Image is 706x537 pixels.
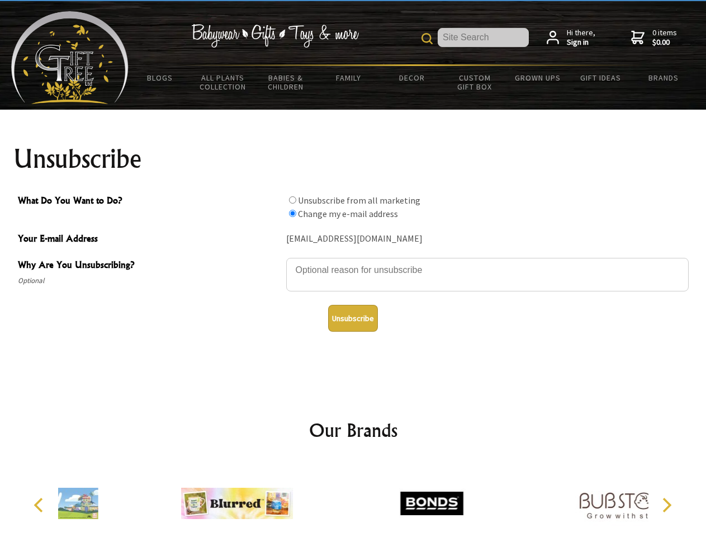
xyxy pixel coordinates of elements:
span: Why Are You Unsubscribing? [18,258,281,274]
a: Custom Gift Box [443,66,506,98]
h1: Unsubscribe [13,145,693,172]
img: Babyware - Gifts - Toys and more... [11,11,129,104]
div: [EMAIL_ADDRESS][DOMAIN_NAME] [286,230,689,248]
span: Optional [18,274,281,288]
img: product search [421,33,433,44]
a: BLOGS [129,66,192,89]
label: Change my e-mail address [298,208,398,219]
button: Unsubscribe [328,305,378,332]
input: Site Search [438,28,529,47]
label: Unsubscribe from all marketing [298,195,420,206]
a: 0 items$0.00 [631,28,677,48]
a: Family [318,66,381,89]
a: Decor [380,66,443,89]
span: Hi there, [567,28,595,48]
strong: $0.00 [652,37,677,48]
a: Hi there,Sign in [547,28,595,48]
button: Next [654,493,679,517]
span: 0 items [652,27,677,48]
input: What Do You Want to Do? [289,210,296,217]
span: Your E-mail Address [18,232,281,248]
button: Previous [28,493,53,517]
span: What Do You Want to Do? [18,194,281,210]
strong: Sign in [567,37,595,48]
h2: Our Brands [22,417,684,444]
a: Gift Ideas [569,66,632,89]
a: Grown Ups [506,66,569,89]
input: What Do You Want to Do? [289,196,296,204]
a: All Plants Collection [192,66,255,98]
a: Babies & Children [254,66,318,98]
img: Babywear - Gifts - Toys & more [191,24,359,48]
a: Brands [632,66,695,89]
textarea: Why Are You Unsubscribing? [286,258,689,291]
